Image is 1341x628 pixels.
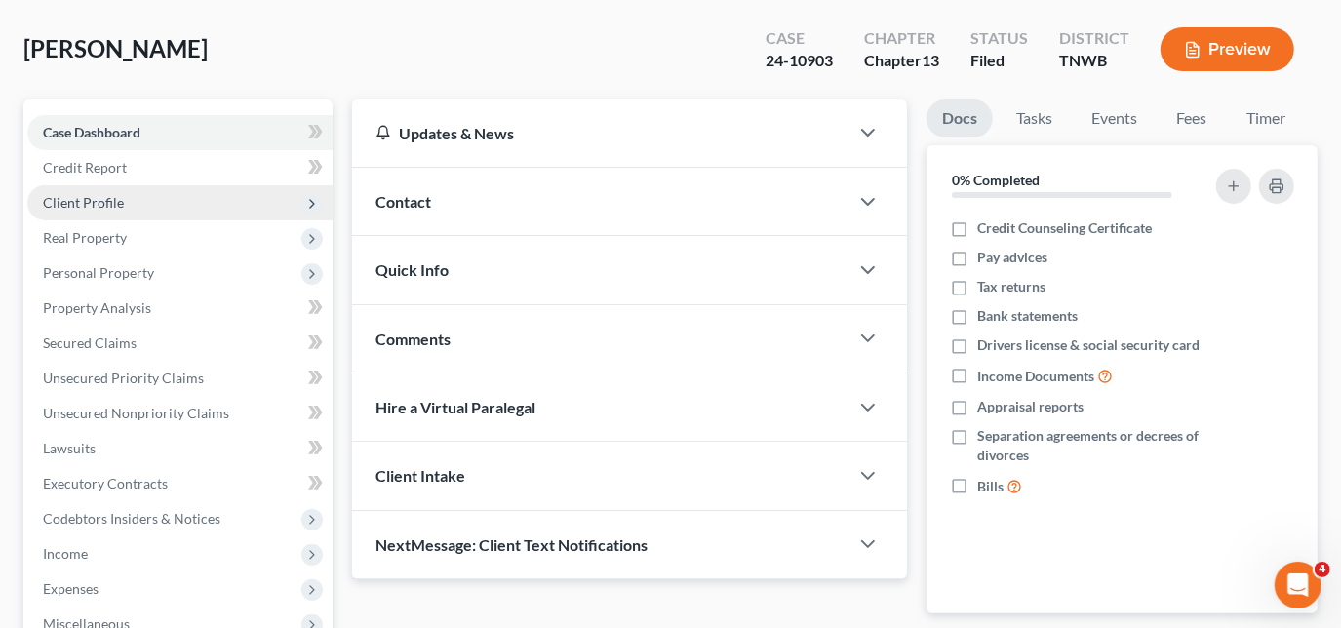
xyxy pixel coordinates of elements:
div: Chapter [864,27,939,50]
div: 24-10903 [766,50,833,72]
span: Property Analysis [43,299,151,316]
span: Quick Info [375,260,449,279]
span: Separation agreements or decrees of divorces [977,426,1203,465]
span: NextMessage: Client Text Notifications [375,535,648,554]
a: Timer [1231,99,1301,137]
span: Income [43,545,88,562]
div: Filed [970,50,1028,72]
div: TNWB [1059,50,1129,72]
span: Income Documents [977,367,1094,386]
span: Comments [375,330,451,348]
span: Pay advices [977,248,1047,267]
span: 4 [1315,562,1330,577]
a: Unsecured Nonpriority Claims [27,396,333,431]
span: [PERSON_NAME] [23,34,208,62]
span: Unsecured Priority Claims [43,370,204,386]
a: Property Analysis [27,291,333,326]
a: Events [1076,99,1153,137]
span: Secured Claims [43,334,137,351]
div: Case [766,27,833,50]
span: Codebtors Insiders & Notices [43,510,220,527]
a: Docs [927,99,993,137]
span: Executory Contracts [43,475,168,491]
span: Expenses [43,580,99,597]
a: Tasks [1001,99,1068,137]
span: Tax returns [977,277,1045,296]
div: District [1059,27,1129,50]
span: Hire a Virtual Paralegal [375,398,535,416]
span: Client Intake [375,466,465,485]
span: Bank statements [977,306,1078,326]
span: Personal Property [43,264,154,281]
a: Lawsuits [27,431,333,466]
span: Lawsuits [43,440,96,456]
span: Credit Report [43,159,127,176]
a: Fees [1161,99,1223,137]
span: Bills [977,477,1004,496]
div: Chapter [864,50,939,72]
a: Secured Claims [27,326,333,361]
span: Credit Counseling Certificate [977,218,1152,238]
span: Real Property [43,229,127,246]
span: Case Dashboard [43,124,140,140]
a: Unsecured Priority Claims [27,361,333,396]
a: Executory Contracts [27,466,333,501]
a: Credit Report [27,150,333,185]
div: Status [970,27,1028,50]
a: Case Dashboard [27,115,333,150]
strong: 0% Completed [952,172,1040,188]
span: Contact [375,192,431,211]
span: Appraisal reports [977,397,1084,416]
span: Drivers license & social security card [977,335,1200,355]
div: Updates & News [375,123,825,143]
span: 13 [922,51,939,69]
iframe: Intercom live chat [1275,562,1321,608]
span: Unsecured Nonpriority Claims [43,405,229,421]
span: Client Profile [43,194,124,211]
button: Preview [1161,27,1294,71]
